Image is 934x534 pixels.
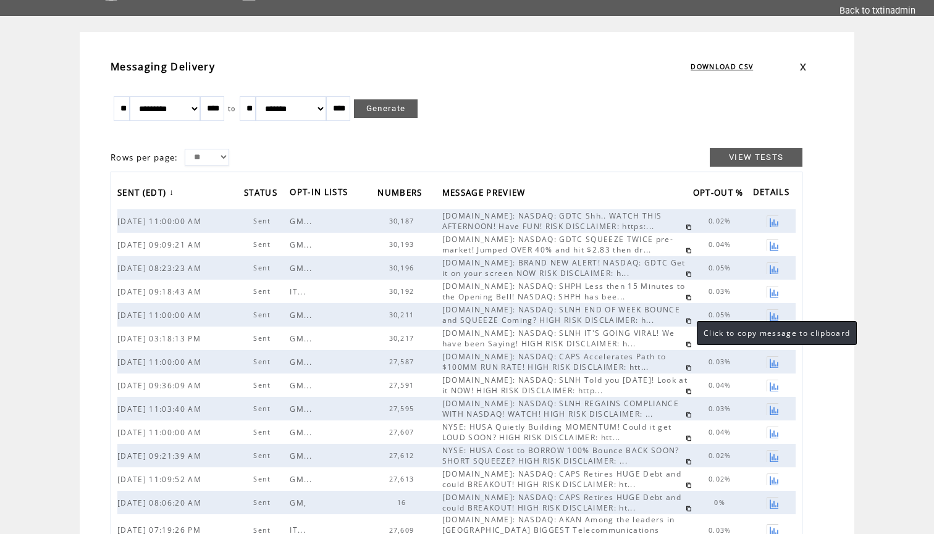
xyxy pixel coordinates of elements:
span: [DOMAIN_NAME]: NASDAQ: CAPS Retires HUGE Debt and could BREAKOUT! HIGH RISK DISCLAIMER: ht... [442,492,681,513]
span: 0.03% [709,404,734,413]
a: Back to txtinadmin [839,5,915,16]
span: 0.03% [709,287,734,296]
span: 27,591 [389,381,418,390]
span: 27,613 [389,475,418,483]
span: 0% [714,498,728,507]
span: GM... [290,474,315,485]
a: OPT-OUT % [693,183,750,204]
span: Click to copy message to clipboard [704,328,850,338]
span: [DOMAIN_NAME]: NASDAQ: CAPS Retires HUGE Debt and could BREAKOUT! HIGH RISK DISCLAIMER: ht... [442,469,681,490]
span: Sent [253,498,274,507]
a: DOWNLOAD CSV [691,62,753,71]
span: 30,217 [389,334,418,343]
span: [DATE] 11:00:00 AM [117,427,204,438]
span: Sent [253,404,274,413]
span: MESSAGE PREVIEW [442,184,529,204]
span: Sent [253,264,274,272]
span: [DOMAIN_NAME]: NASDAQ: GDTC SQUEEZE TWICE pre-market! Jumped OVER 40% and hit $2.83 then dr... [442,234,673,255]
span: GM... [290,427,315,438]
span: Rows per page: [111,152,179,163]
span: GM... [290,310,315,320]
span: [DATE] 11:09:52 AM [117,474,204,485]
span: Sent [253,357,274,366]
span: 0.05% [709,311,734,319]
span: Sent [253,287,274,296]
span: Sent [253,381,274,390]
span: Sent [253,311,274,319]
span: 27,587 [389,357,418,366]
span: Sent [253,217,274,225]
span: IT... [290,286,309,297]
span: [DATE] 11:00:00 AM [117,216,204,227]
span: 0.02% [709,451,734,460]
span: Sent [253,428,274,436]
span: 27,612 [389,451,418,460]
span: OPT-IN LISTS [290,183,351,204]
span: [DATE] 09:21:39 AM [117,451,204,461]
span: to [228,104,236,113]
span: [DATE] 11:00:00 AM [117,357,204,367]
span: NUMBERS [377,184,425,204]
span: [DOMAIN_NAME]: NASDAQ: SHPH Less then 15 Minutes to the Opening Bell! NASDAQ: SHPH has bee... [442,281,686,302]
a: STATUS [244,183,284,204]
span: [DOMAIN_NAME]: NASDAQ: SLNH END OF WEEK BOUNCE and SQUEEZE Coming? HIGH RISK DISCLAIMER: h... [442,304,680,325]
span: GM... [290,216,315,227]
span: DETAILS [753,183,793,204]
span: [DATE] 11:00:00 AM [117,310,204,320]
a: VIEW TESTS [710,148,802,167]
a: SENT (EDT)↓ [117,183,177,204]
span: Sent [253,475,274,483]
span: GM... [290,451,315,461]
span: 0.05% [709,264,734,272]
span: 27,595 [389,404,418,413]
span: 27,607 [389,428,418,436]
span: 30,193 [389,240,418,249]
span: [DOMAIN_NAME]: BRAND NEW ALERT! NASDAQ: GDTC Get it on your screen NOW RISK DISCLAIMER: h... [442,257,686,278]
span: NYSE: HUSA Quietly Building MOMENTUM! Could it get LOUD SOON? HIGH RISK DISCLAIMER: htt... [442,422,672,443]
span: 0.04% [709,240,734,249]
span: [DATE] 08:06:20 AM [117,498,204,508]
span: GM, [290,498,309,508]
span: 0.02% [709,217,734,225]
a: NUMBERS [377,183,428,204]
span: 0.04% [709,381,734,390]
span: OPT-OUT % [693,184,747,204]
span: Messaging Delivery [111,60,215,73]
span: NYSE: HUSA Cost to BORROW 100% Bounce BACK SOON? SHORT SQUEEZE? HIGH RISK DISCLAIMER: ... [442,445,679,466]
span: 0.02% [709,475,734,483]
span: [DATE] 03:18:13 PM [117,333,204,344]
span: Sent [253,334,274,343]
a: MESSAGE PREVIEW [442,183,532,204]
span: 30,187 [389,217,418,225]
span: 30,192 [389,287,418,296]
span: Sent [253,240,274,249]
span: [DATE] 11:03:40 AM [117,404,204,414]
span: 30,211 [389,311,418,319]
span: SENT (EDT) [117,184,169,204]
span: 16 [397,498,410,507]
span: [DOMAIN_NAME]: NASDAQ: SLNH Told you [DATE]! Look at it NOW! HIGH RISK DISCLAIMER: http... [442,375,688,396]
span: [DATE] 09:36:09 AM [117,380,204,391]
span: GM... [290,240,315,250]
span: GM... [290,263,315,273]
span: Sent [253,451,274,460]
span: STATUS [244,184,280,204]
span: 0.04% [709,428,734,436]
span: 0.03% [709,357,734,366]
span: 30,196 [389,264,418,272]
span: [DATE] 09:18:43 AM [117,286,204,297]
span: GM... [290,333,315,344]
span: [DOMAIN_NAME]: NASDAQ: GDTC Shh.. WATCH THIS AFTERNOON! Have FUN! RISK DISCLAIMER: https:... [442,211,662,232]
span: [DOMAIN_NAME]: NASDAQ: CAPS Accelerates Path to $100MM RUN RATE! HIGH RISK DISCLAIMER: htt... [442,351,667,372]
span: [DOMAIN_NAME]: NASDAQ: SLNH REGAINS COMPLIANCE WITH NASDAQ! WATCH! HIGH RISK DISCLAIMER: ... [442,398,679,419]
a: Generate [354,99,418,118]
span: [DOMAIN_NAME]: NASDAQ: SLNH IT'S GOING VIRAL! We have been Saying! HIGH RISK DISCLAIMER: h... [442,328,675,349]
span: GM... [290,357,315,367]
span: GM... [290,380,315,391]
span: GM... [290,404,315,414]
span: [DATE] 08:23:23 AM [117,263,204,273]
span: [DATE] 09:09:21 AM [117,240,204,250]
